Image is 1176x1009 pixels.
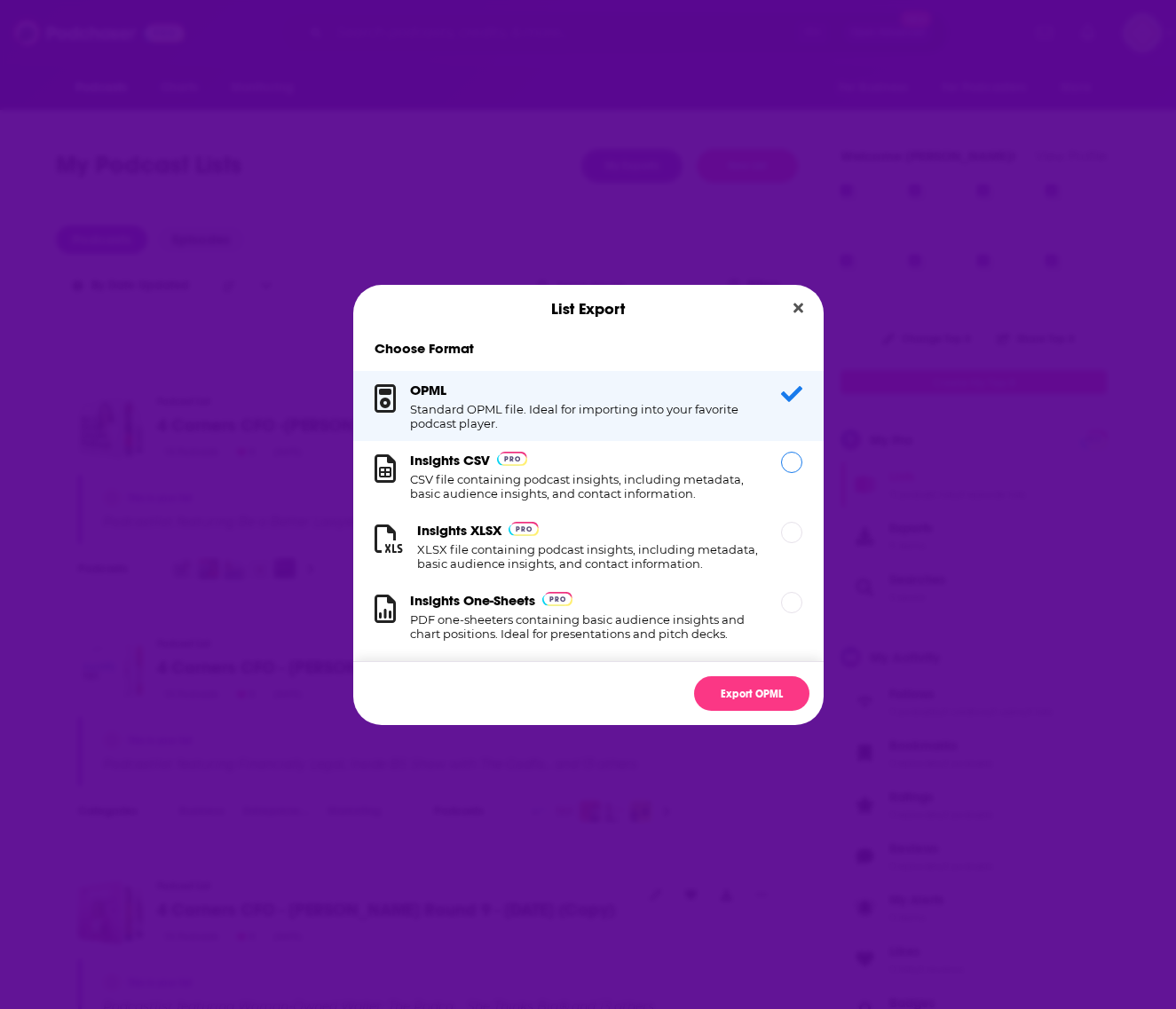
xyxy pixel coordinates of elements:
[417,522,501,539] h3: Insights XLSX
[694,676,809,711] button: Export OPML
[353,285,824,333] div: List Export
[417,542,760,571] h1: XLSX file containing podcast insights, including metadata, basic audience insights, and contact i...
[509,522,540,536] img: Podchaser Pro
[542,592,573,606] img: Podchaser Pro
[497,452,528,466] img: Podchaser Pro
[410,592,535,609] h3: Insights One-Sheets
[410,472,760,501] h1: CSV file containing podcast insights, including metadata, basic audience insights, and contact in...
[786,297,810,319] button: Close
[410,452,490,469] h3: Insights CSV
[410,382,446,398] h3: OPML
[410,402,760,430] h1: Standard OPML file. Ideal for importing into your favorite podcast player.
[353,340,824,357] h1: Choose Format
[410,612,760,641] h1: PDF one-sheeters containing basic audience insights and chart positions. Ideal for presentations ...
